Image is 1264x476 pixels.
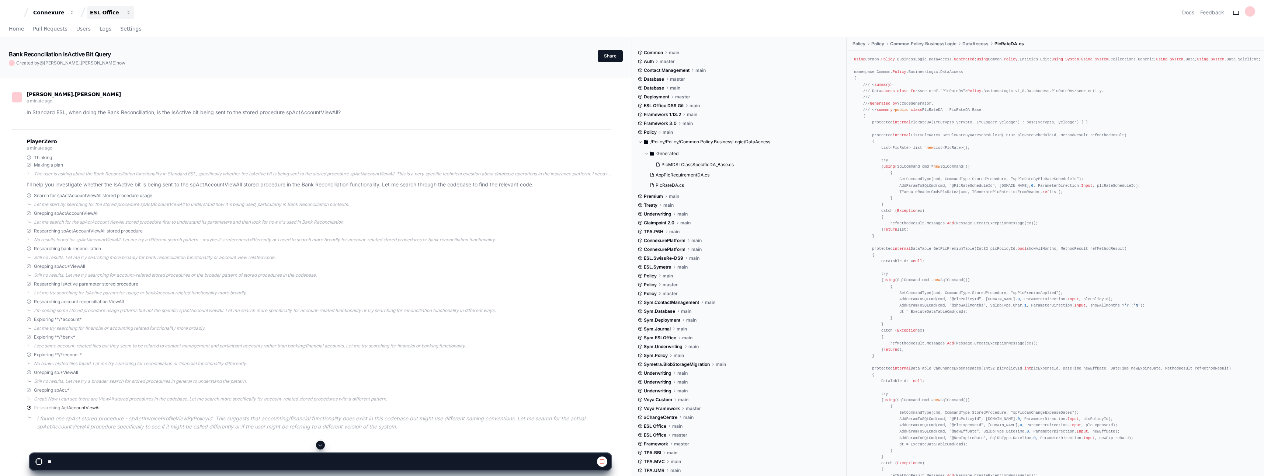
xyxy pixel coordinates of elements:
[120,21,141,38] a: Settings
[677,326,687,332] span: main
[954,57,974,62] span: Generated
[1070,423,1081,427] span: Input
[644,59,654,64] span: Auth
[977,57,988,62] span: using
[34,162,63,168] span: Making a plan
[1077,429,1088,434] span: Input
[76,27,91,31] span: Users
[27,91,121,97] span: [PERSON_NAME].[PERSON_NAME]
[663,129,673,135] span: main
[644,308,675,314] span: Sym.Database
[893,101,897,106] span: by
[90,9,122,16] div: ESL Office
[1133,303,1140,308] span: 'N'
[644,361,710,367] span: Symetra.BlobStorageMigration
[1083,436,1095,440] span: Input
[34,228,143,234] span: Researching spActAccountViewAll stored procedure
[644,229,663,235] span: TPA.P6H
[1067,297,1079,301] span: Input
[689,255,699,261] span: main
[893,366,911,371] span: internal
[638,136,841,148] button: /Policy/Policy/Common.Policy.BusinessLogic/DataAccess
[9,27,24,31] span: Home
[1065,57,1079,62] span: System
[30,6,77,19] button: Connexure
[911,89,917,93] span: for
[897,89,909,93] span: class
[644,120,677,126] span: Framework 3.0
[644,397,672,403] span: Voya Custom
[650,139,770,145] span: /Policy/Policy/Common.Policy.BusinessLogic/DataAccess
[644,335,676,341] span: Sym.ESLOffice
[34,370,78,375] span: Grepping sp.*ViewAll
[644,246,685,252] span: ConnexurePlatform
[33,21,67,38] a: Pull Requests
[686,317,697,323] span: main
[660,59,675,64] span: master
[681,308,691,314] span: main
[672,423,683,429] span: main
[852,41,865,47] span: Policy
[644,317,680,323] span: Sym.Deployment
[897,209,917,213] span: Exception
[881,89,895,93] span: access
[644,300,699,305] span: Sym.ContactManagement
[1182,9,1194,16] a: Docs
[669,50,679,56] span: main
[883,164,895,169] span: using
[644,291,657,297] span: Policy
[644,326,671,332] span: Sym.Journal
[100,27,111,31] span: Logs
[644,148,841,160] button: Generated
[644,370,671,376] span: Underwriting
[644,129,657,135] span: Policy
[883,278,895,282] span: using
[644,255,683,261] span: ESL.SwissRe-DS9
[680,220,691,226] span: main
[1034,436,1036,440] span: 0
[1018,297,1020,301] span: 0
[27,108,611,117] p: In Standard ESL, when doing the Bank Reconciliation, is the IsActive bit being sent to the stored...
[947,341,954,346] span: Add
[883,227,897,232] span: return
[934,164,940,169] span: new
[1095,57,1108,62] span: System
[34,246,101,252] span: Researching bank reconciliation
[27,145,52,151] span: a minute ago
[656,182,684,188] span: PlcRateDA.cs
[670,76,685,82] span: master
[870,101,890,106] span: Generated
[663,273,673,279] span: main
[16,60,125,66] span: Created by
[1170,57,1183,62] span: System
[1031,183,1034,188] span: 0
[644,211,671,217] span: Underwriting
[34,272,611,278] div: Still no results. Let me try searching for account-related stored procedures or the broader patte...
[34,281,138,287] span: Researching IsActive parameter stored procedure
[598,50,623,62] button: Share
[644,273,657,279] span: Policy
[34,202,611,207] div: Let me start by searching for the stored procedure spActAccountViewAll to understand how it's bei...
[716,361,726,367] span: main
[927,146,933,150] span: new
[34,210,98,216] span: Grepping spActAccountViewAll
[1024,366,1031,371] span: int
[1027,429,1029,434] span: 0
[34,405,101,411] span: Researching ActAccountViewAll
[34,387,69,393] span: Grepping spAct.*
[663,291,678,297] span: master
[1020,423,1022,427] span: 0
[877,108,893,112] span: summary
[33,27,67,31] span: Pull Requests
[682,335,692,341] span: main
[644,50,663,56] span: Common
[1074,303,1086,308] span: Input
[674,353,684,358] span: main
[34,343,611,349] div: I see some account-related files but they seem to be related to contact management and participan...
[644,137,648,146] svg: Directory
[647,180,837,190] button: PlcRateDA.cs
[1018,417,1020,421] span: 0
[37,414,611,431] p: I found one spAct stored procedure - spActInvoiceProfileViewByPolicyId. This suggests that accoun...
[1042,190,1049,194] span: ref
[117,60,125,66] span: now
